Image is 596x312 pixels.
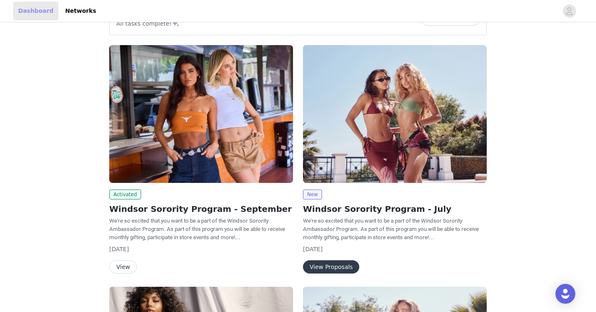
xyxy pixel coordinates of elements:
[109,190,141,199] span: Activated
[303,45,487,183] img: Windsor
[303,264,359,270] a: View Proposals
[60,2,101,20] a: Networks
[303,190,322,199] span: New
[555,284,575,304] div: Open Intercom Messenger
[303,218,479,240] span: We're so excited that you want to be a part of the Windsor Sorority Ambassador Program. As part o...
[303,246,322,252] span: [DATE]
[303,260,359,274] button: View Proposals
[109,45,293,183] img: Windsor
[116,18,180,28] p: All tasks complete!
[13,2,58,20] a: Dashboard
[565,5,573,18] div: avatar
[109,246,129,252] span: [DATE]
[109,218,285,240] span: We're so excited that you want to be a part of the Windsor Sorority Ambassador Program. As part o...
[109,260,137,274] button: View
[109,264,137,270] a: View
[303,203,487,215] h2: Windsor Sorority Program - July
[109,203,293,215] h2: Windsor Sorority Program - September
